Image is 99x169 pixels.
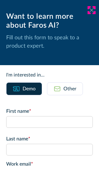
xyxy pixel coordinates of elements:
div: Demo [23,85,36,92]
div: Other [63,85,76,92]
label: Work email [6,160,93,168]
div: Want to learn more about Faros AI? [6,12,93,30]
label: First name [6,108,93,115]
label: Last name [6,135,93,143]
div: I'm interested in... [6,71,93,79]
p: Fill out this form to speak to a product expert. [6,34,93,50]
